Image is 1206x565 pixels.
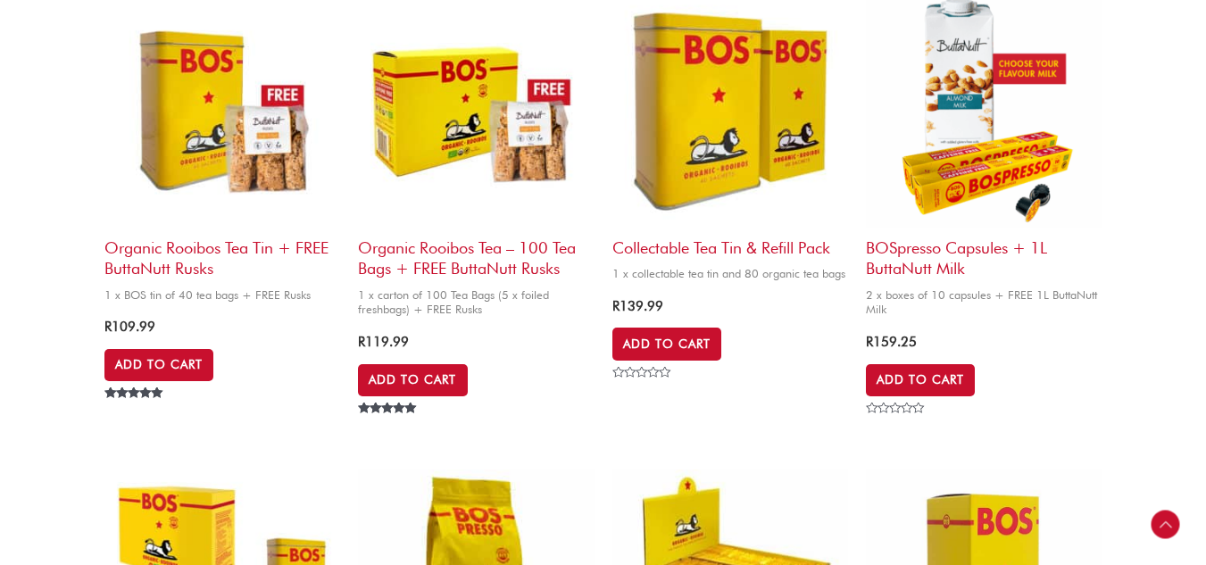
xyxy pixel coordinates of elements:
[358,287,594,318] span: 1 x carton of 100 Tea Bags (5 x foiled freshbags) + FREE Rusks
[104,228,340,279] h2: Organic Rooibos Tea Tin + FREE ButtaNutt Rusks
[104,319,155,335] bdi: 109.99
[104,387,166,439] span: Rated out of 5
[104,319,112,335] span: R
[612,298,663,314] bdi: 139.99
[866,287,1102,318] span: 2 x boxes of 10 capsules + FREE 1L ButtaNutt Milk
[612,266,848,281] span: 1 x collectable tea tin and 80 organic tea bags
[866,334,873,350] span: R
[866,364,975,396] a: Select options for “BOSpresso capsules + 1L ButtaNutt Milk”
[612,228,848,258] h2: Collectable Tea Tin & Refill Pack
[358,334,365,350] span: R
[358,403,419,454] span: Rated out of 5
[358,334,409,350] bdi: 119.99
[866,334,917,350] bdi: 159.25
[104,349,213,381] a: Add to cart: “Organic Rooibos Tea Tin + FREE ButtaNutt Rusks”
[358,228,594,279] h2: Organic Rooibos Tea – 100 Tea Bags + FREE ButtaNutt Rusks
[866,228,1102,279] h2: BOSpresso capsules + 1L ButtaNutt Milk
[612,298,620,314] span: R
[612,328,721,360] a: Read more about “Collectable Tea Tin & Refill Pack”
[104,287,340,303] span: 1 x BOS tin of 40 tea bags + FREE Rusks
[358,364,467,396] a: Add to cart: “Organic Rooibos Tea - 100 Tea Bags + FREE ButtaNutt Rusks”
